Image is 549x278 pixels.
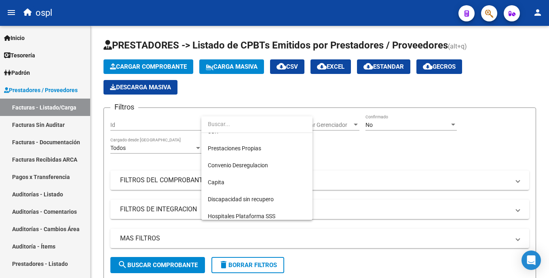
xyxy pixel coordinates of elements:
span: Discapacidad sin recupero [208,196,274,202]
span: Convenio Desregulacion [208,162,268,168]
div: Open Intercom Messenger [522,251,541,270]
span: Prestaciones Propias [208,145,261,152]
span: Hospitales Plataforma SSS [208,213,275,219]
span: Capita [208,179,224,185]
